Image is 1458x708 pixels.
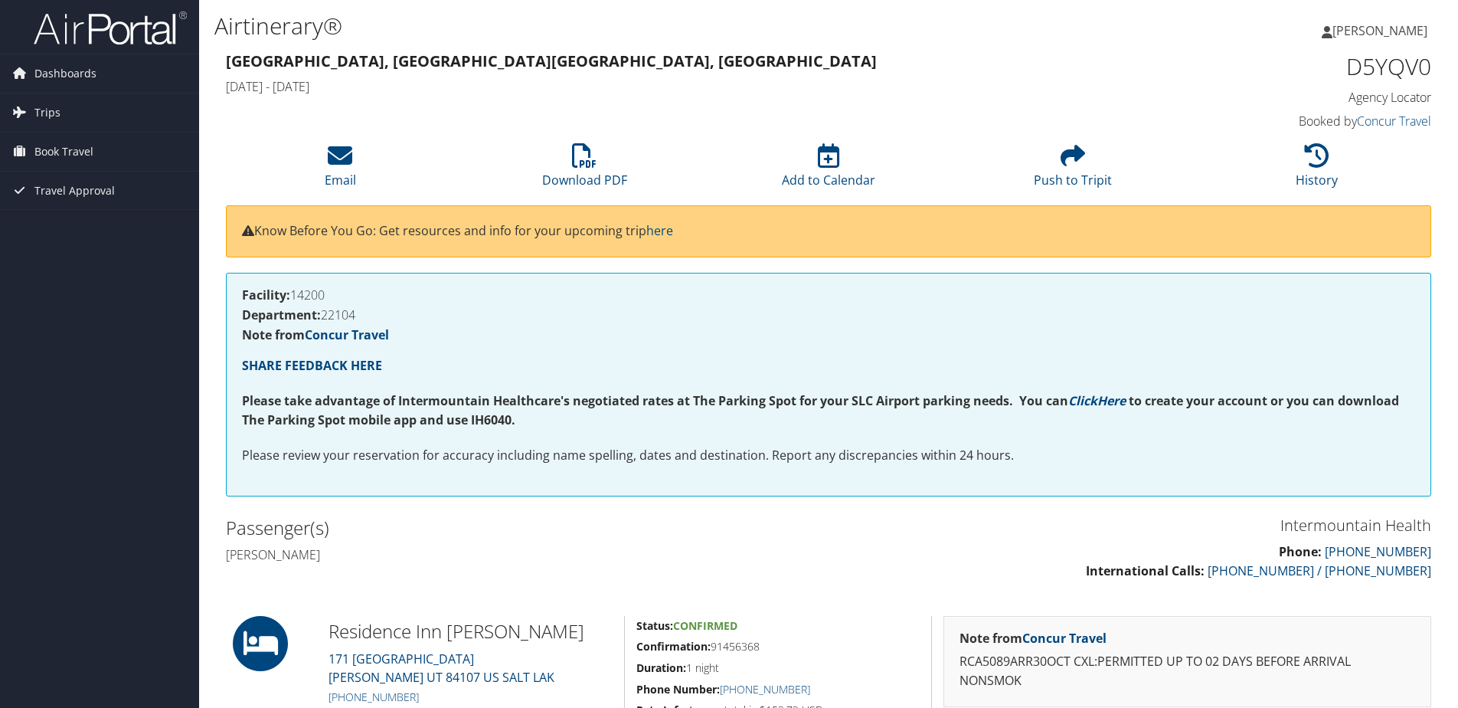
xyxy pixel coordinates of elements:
[542,152,627,188] a: Download PDF
[1332,22,1427,39] span: [PERSON_NAME]
[242,287,290,303] strong: Facility:
[226,78,1124,95] h4: [DATE] - [DATE]
[214,10,1033,42] h1: Airtinerary®
[329,690,419,704] a: [PHONE_NUMBER]
[646,222,673,239] a: here
[840,515,1431,536] h3: Intermountain Health
[1357,113,1431,129] a: Concur Travel
[242,446,1415,466] p: Please review your reservation for accuracy including name spelling, dates and destination. Repor...
[329,651,554,686] a: 171 [GEOGRAPHIC_DATA][PERSON_NAME] UT 84107 US SALT LAK
[636,639,920,654] h5: 91456368
[1022,630,1107,647] a: Concur Travel
[329,618,613,644] h2: Residence Inn [PERSON_NAME]
[636,618,673,633] strong: Status:
[242,392,1068,409] strong: Please take advantage of Intermountain Healthcare's negotiated rates at The Parking Spot for your...
[959,630,1107,647] strong: Note from
[1322,8,1443,54] a: [PERSON_NAME]
[636,682,720,697] strong: Phone Number:
[673,618,737,633] span: Confirmed
[34,133,93,171] span: Book Travel
[636,660,920,676] h5: 1 night
[34,93,60,132] span: Trips
[305,326,389,343] a: Concur Travel
[226,546,817,563] h4: [PERSON_NAME]
[34,172,115,210] span: Travel Approval
[34,54,96,93] span: Dashboards
[1208,562,1431,579] a: [PHONE_NUMBER] / [PHONE_NUMBER]
[325,152,356,188] a: Email
[636,639,711,654] strong: Confirmation:
[782,152,875,188] a: Add to Calendar
[1147,51,1431,83] h1: D5YQV0
[959,652,1415,691] p: RCA5089ARR30OCT CXL:PERMITTED UP TO 02 DAYS BEFORE ARRIVAL NONSMOK
[226,51,877,71] strong: [GEOGRAPHIC_DATA], [GEOGRAPHIC_DATA] [GEOGRAPHIC_DATA], [GEOGRAPHIC_DATA]
[242,357,382,374] a: SHARE FEEDBACK HERE
[242,289,1415,301] h4: 14200
[226,515,817,541] h2: Passenger(s)
[1147,89,1431,106] h4: Agency Locator
[1086,562,1205,579] strong: International Calls:
[720,682,810,697] a: [PHONE_NUMBER]
[242,221,1415,241] p: Know Before You Go: Get resources and info for your upcoming trip
[1097,392,1126,409] a: Here
[1068,392,1097,409] a: Click
[1279,543,1322,560] strong: Phone:
[1325,543,1431,560] a: [PHONE_NUMBER]
[242,306,321,323] strong: Department:
[34,10,187,46] img: airportal-logo.png
[1296,152,1338,188] a: History
[1034,152,1112,188] a: Push to Tripit
[636,660,686,675] strong: Duration:
[242,309,1415,321] h4: 22104
[242,326,389,343] strong: Note from
[1147,113,1431,129] h4: Booked by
